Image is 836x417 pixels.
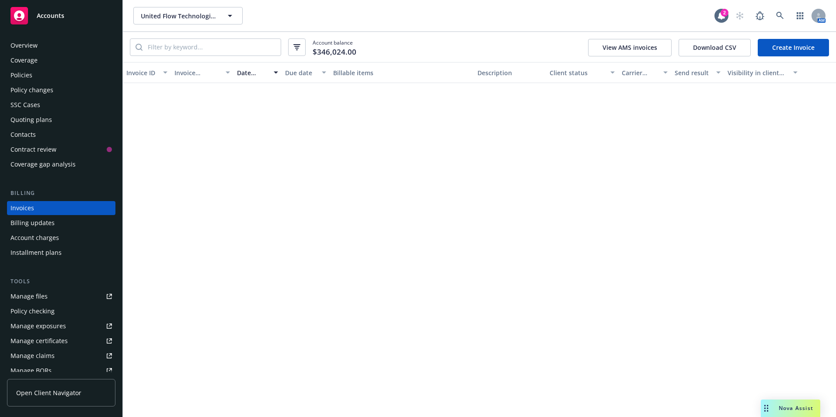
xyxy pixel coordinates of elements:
button: Client status [546,62,618,83]
div: Invoice ID [126,68,158,77]
button: Send result [671,62,724,83]
div: Invoice amount [174,68,220,77]
div: Manage BORs [10,364,52,378]
a: Coverage gap analysis [7,157,115,171]
div: Manage exposures [10,319,66,333]
a: Report a Bug [751,7,769,24]
a: Manage exposures [7,319,115,333]
button: Nova Assist [761,400,820,417]
a: Billing updates [7,216,115,230]
a: Manage certificates [7,334,115,348]
div: Invoices [10,201,34,215]
div: Due date [285,68,317,77]
div: Send result [675,68,711,77]
div: Manage claims [10,349,55,363]
div: Billable items [333,68,470,77]
a: Manage claims [7,349,115,363]
div: Installment plans [10,246,62,260]
button: Invoice ID [123,62,171,83]
a: Manage BORs [7,364,115,378]
button: Due date [282,62,330,83]
a: Policies [7,68,115,82]
span: Open Client Navigator [16,388,81,397]
div: Policy changes [10,83,53,97]
a: Invoices [7,201,115,215]
div: Contract review [10,142,56,156]
svg: Search [136,44,143,51]
a: Manage files [7,289,115,303]
div: Visibility in client dash [728,68,788,77]
div: Manage certificates [10,334,68,348]
a: Contract review [7,142,115,156]
a: Create Invoice [758,39,829,56]
span: Account balance [313,39,356,55]
button: View AMS invoices [588,39,672,56]
input: Filter by keyword... [143,39,281,56]
div: Tools [7,277,115,286]
a: Overview [7,38,115,52]
button: United Flow Technologies [133,7,243,24]
div: SSC Cases [10,98,40,112]
button: Visibility in client dash [724,62,801,83]
a: Search [771,7,789,24]
button: Carrier status [618,62,671,83]
a: Policy checking [7,304,115,318]
a: Contacts [7,128,115,142]
div: Contacts [10,128,36,142]
div: Carrier status [622,68,658,77]
button: Download CSV [679,39,751,56]
a: Start snowing [731,7,749,24]
a: Policy changes [7,83,115,97]
div: Billing [7,189,115,198]
div: 2 [721,9,728,17]
a: SSC Cases [7,98,115,112]
div: Overview [10,38,38,52]
div: Description [477,68,543,77]
div: Account charges [10,231,59,245]
div: Date issued [237,68,268,77]
a: Switch app [791,7,809,24]
div: Manage files [10,289,48,303]
a: Account charges [7,231,115,245]
button: Billable items [330,62,474,83]
span: Accounts [37,12,64,19]
div: Coverage gap analysis [10,157,76,171]
div: Client status [550,68,605,77]
button: Description [474,62,546,83]
a: Coverage [7,53,115,67]
div: Coverage [10,53,38,67]
a: Installment plans [7,246,115,260]
a: Quoting plans [7,113,115,127]
div: Billing updates [10,216,55,230]
span: United Flow Technologies [141,11,216,21]
div: Quoting plans [10,113,52,127]
div: Policies [10,68,32,82]
span: Nova Assist [779,404,813,412]
button: Invoice amount [171,62,233,83]
div: Drag to move [761,400,772,417]
a: Accounts [7,3,115,28]
div: Policy checking [10,304,55,318]
button: Date issued [233,62,282,83]
span: $346,024.00 [313,46,356,58]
